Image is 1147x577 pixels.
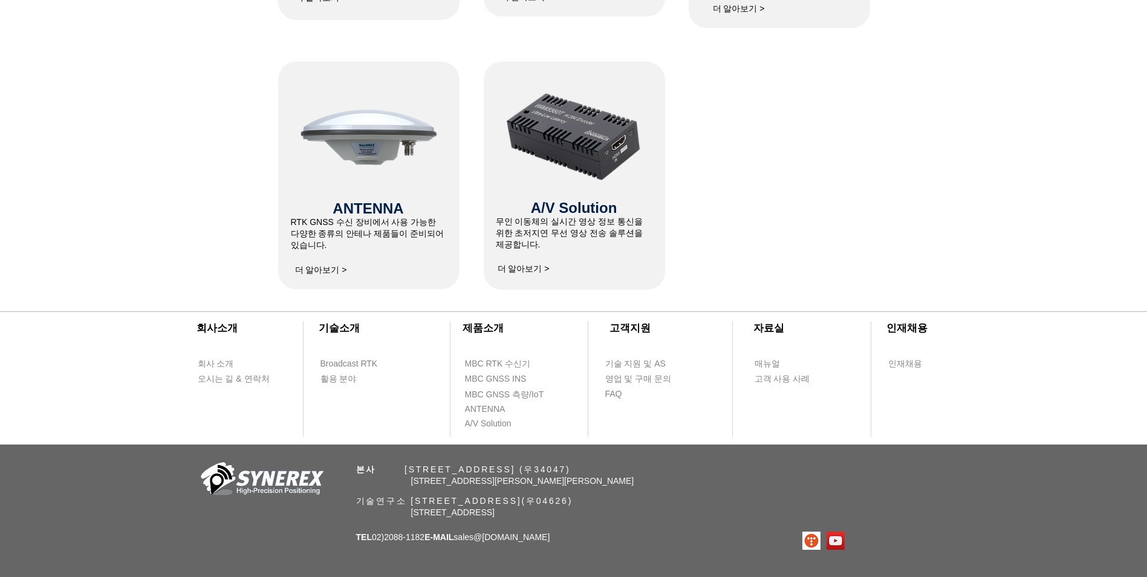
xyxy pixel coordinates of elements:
[291,217,444,250] span: RTK GNSS 수신 장비에서 사용 가능한 다양한 종류의 안테나 제품들이 준비되어 있습니다.
[198,358,234,370] span: 회사 소개
[333,200,403,217] span: ANTENNA
[197,356,267,371] a: 회사 소개
[464,356,555,371] a: MBC RTK 수신기
[802,532,845,550] ul: SNS 모음
[755,373,810,385] span: 고객 사용 사례
[888,358,922,370] span: 인재채용
[465,403,505,416] span: ANTENNA
[503,81,645,192] img: WiMi5560T_5.png
[496,217,643,249] span: ​무인 이동체의 실시간 영상 정보 통신을 위한 초저지연 무선 영상 전송 솔루션을 제공합니다.
[464,387,570,402] a: MBC GNSS 측량/IoT
[463,322,504,334] span: ​제품소개
[319,322,360,334] span: ​기술소개
[886,322,928,334] span: ​인재채용
[356,496,573,506] span: 기술연구소 [STREET_ADDRESS](우04626)
[320,356,389,371] a: Broadcast RTK
[493,257,554,281] a: 더 알아보기 >
[531,200,617,216] span: A/V Solution
[411,507,495,517] span: [STREET_ADDRESS]
[296,62,441,207] img: at340-1.png
[713,4,765,15] span: 더 알아보기 >
[197,322,238,334] span: ​회사소개
[198,373,270,385] span: 오시는 길 & 연락처
[356,532,372,542] span: TEL
[827,532,845,550] img: 유튜브 사회 아이콘
[605,356,695,371] a: 기술 지원 및 AS
[888,356,945,371] a: 인재채용
[465,358,531,370] span: MBC RTK 수신기
[356,465,571,474] span: ​ [STREET_ADDRESS] (우34047)
[320,358,378,370] span: Broadcast RTK
[411,476,634,486] span: [STREET_ADDRESS][PERSON_NAME][PERSON_NAME]
[755,358,780,370] span: 매뉴얼
[605,373,672,385] span: 영업 및 구매 문의
[320,373,357,385] span: 활용 분야
[356,532,550,542] span: 02)2088-1182 sales
[465,373,527,385] span: MBC GNSS INS
[464,416,534,431] a: A/V Solution
[754,356,824,371] a: 매뉴얼
[464,402,534,417] a: ANTENNA
[291,258,351,282] a: 더 알아보기 >
[609,322,651,334] span: ​고객지원
[464,371,540,386] a: MBC GNSS INS
[473,532,550,542] a: @[DOMAIN_NAME]
[424,532,453,542] span: E-MAIL
[605,371,674,386] a: 영업 및 구매 문의
[605,388,622,400] span: FAQ
[753,322,784,334] span: ​자료실
[197,371,279,386] a: 오시는 길 & 연락처
[754,371,824,386] a: 고객 사용 사례
[605,358,666,370] span: 기술 지원 및 AS
[465,418,512,430] span: A/V Solution
[320,371,389,386] a: 활용 분야
[356,465,377,474] span: 본사
[465,389,544,401] span: MBC GNSS 측량/IoT
[194,461,327,500] img: 회사_로고-removebg-preview.png
[498,264,550,275] span: 더 알아보기 >
[605,386,674,402] a: FAQ
[923,196,1147,577] iframe: Wix Chat
[802,532,820,550] img: 티스토리로고
[295,265,347,276] span: 더 알아보기 >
